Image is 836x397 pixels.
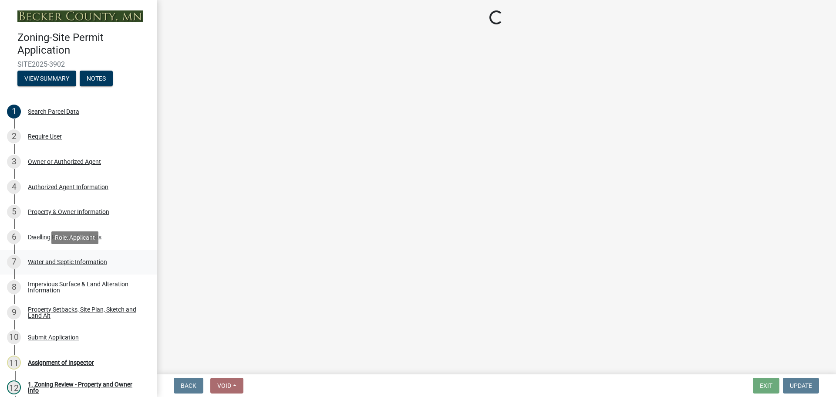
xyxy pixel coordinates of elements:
div: 4 [7,180,21,194]
div: Assignment of Inspector [28,360,94,366]
img: Becker County, Minnesota [17,10,143,22]
button: Back [174,378,203,394]
button: Update [783,378,819,394]
div: Require User [28,133,62,139]
wm-modal-confirm: Summary [17,75,76,82]
div: Authorized Agent Information [28,184,108,190]
div: 1 [7,105,21,119]
div: 5 [7,205,21,219]
div: 6 [7,230,21,244]
button: Exit [753,378,779,394]
div: 11 [7,356,21,370]
div: Submit Application [28,334,79,340]
div: 1. Zoning Review - Property and Owner Info [28,381,143,394]
span: Back [181,382,196,389]
div: Impervious Surface & Land Alteration Information [28,281,143,293]
div: Role: Applicant [51,231,98,244]
h4: Zoning-Site Permit Application [17,31,150,57]
div: 10 [7,330,21,344]
wm-modal-confirm: Notes [80,75,113,82]
div: Search Parcel Data [28,109,79,115]
div: 3 [7,155,21,169]
div: Owner or Authorized Agent [28,159,101,165]
div: 12 [7,380,21,394]
div: 7 [7,255,21,269]
div: Water and Septic Information [28,259,107,265]
div: 2 [7,129,21,143]
div: Dwelling Proposed Projects [28,234,101,240]
button: View Summary [17,71,76,86]
div: Property Setbacks, Site Plan, Sketch and Land Alt [28,306,143,319]
span: Void [217,382,231,389]
button: Notes [80,71,113,86]
div: 9 [7,305,21,319]
div: Property & Owner Information [28,209,109,215]
button: Void [210,378,243,394]
span: SITE2025-3902 [17,60,139,68]
span: Update [790,382,812,389]
div: 8 [7,280,21,294]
